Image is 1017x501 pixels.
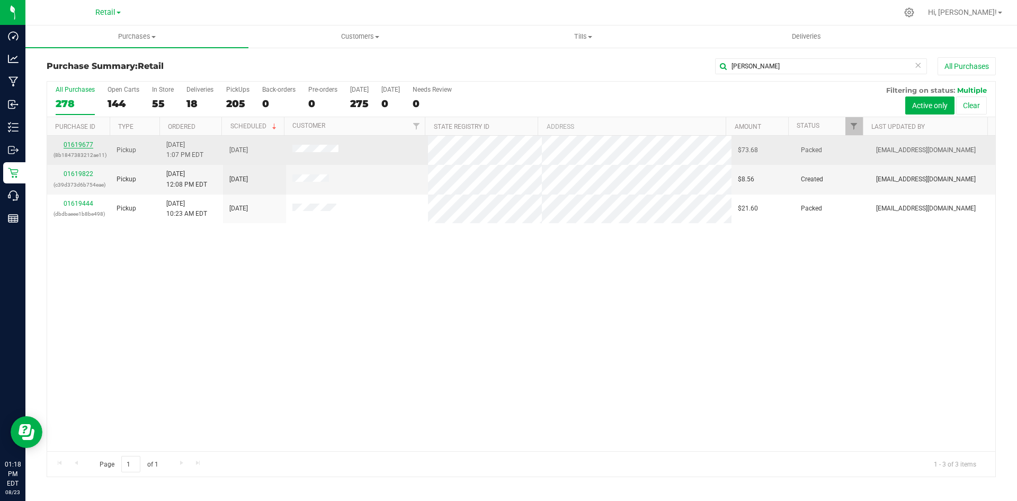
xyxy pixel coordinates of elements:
[413,98,452,110] div: 0
[876,145,976,155] span: [EMAIL_ADDRESS][DOMAIN_NAME]
[226,86,249,93] div: PickUps
[738,145,758,155] span: $73.68
[801,145,822,155] span: Packed
[229,204,248,214] span: [DATE]
[186,98,213,110] div: 18
[801,174,823,184] span: Created
[121,456,140,472] input: 1
[152,86,174,93] div: In Store
[5,460,21,488] p: 01:18 PM EDT
[925,456,985,472] span: 1 - 3 of 3 items
[308,98,337,110] div: 0
[138,61,164,71] span: Retail
[797,122,819,129] a: Status
[118,123,133,130] a: Type
[8,213,19,224] inline-svg: Reports
[8,168,19,178] inline-svg: Retail
[738,204,758,214] span: $21.60
[249,32,471,41] span: Customers
[166,140,203,160] span: [DATE] 1:07 PM EDT
[350,86,369,93] div: [DATE]
[95,8,115,17] span: Retail
[381,98,400,110] div: 0
[381,86,400,93] div: [DATE]
[886,86,955,94] span: Filtering on status:
[8,54,19,64] inline-svg: Analytics
[903,7,916,17] div: Manage settings
[226,98,249,110] div: 205
[117,204,136,214] span: Pickup
[434,123,489,130] a: State Registry ID
[308,86,337,93] div: Pre-orders
[413,86,452,93] div: Needs Review
[928,8,997,16] span: Hi, [PERSON_NAME]!
[262,98,296,110] div: 0
[472,32,694,41] span: Tills
[538,117,726,136] th: Address
[8,31,19,41] inline-svg: Dashboard
[47,61,363,71] h3: Purchase Summary:
[166,169,207,189] span: [DATE] 12:08 PM EDT
[938,57,996,75] button: All Purchases
[905,96,954,115] button: Active only
[229,145,248,155] span: [DATE]
[108,98,139,110] div: 144
[64,141,93,148] a: 01619677
[715,58,927,74] input: Search Purchase ID, Original ID, State Registry ID or Customer Name...
[166,199,207,219] span: [DATE] 10:23 AM EDT
[876,204,976,214] span: [EMAIL_ADDRESS][DOMAIN_NAME]
[168,123,195,130] a: Ordered
[229,174,248,184] span: [DATE]
[876,174,976,184] span: [EMAIL_ADDRESS][DOMAIN_NAME]
[56,86,95,93] div: All Purchases
[230,122,279,130] a: Scheduled
[8,145,19,155] inline-svg: Outbound
[801,204,822,214] span: Packed
[957,86,987,94] span: Multiple
[5,488,21,496] p: 08/23
[91,456,167,472] span: Page of 1
[914,58,922,72] span: Clear
[350,98,369,110] div: 275
[11,416,42,448] iframe: Resource center
[117,145,136,155] span: Pickup
[248,25,471,48] a: Customers
[956,96,987,115] button: Clear
[738,174,754,184] span: $8.56
[8,190,19,201] inline-svg: Call Center
[735,123,761,130] a: Amount
[64,170,93,178] a: 01619822
[695,25,918,48] a: Deliveries
[152,98,174,110] div: 55
[8,122,19,133] inline-svg: Inventory
[53,150,104,160] p: (8b1847383212ae11)
[53,180,104,190] p: (c39d373d6b754eae)
[55,123,95,130] a: Purchase ID
[25,32,248,41] span: Purchases
[845,117,863,135] a: Filter
[262,86,296,93] div: Back-orders
[186,86,213,93] div: Deliveries
[407,117,425,135] a: Filter
[53,209,104,219] p: (dbdbaeee1b8be498)
[8,99,19,110] inline-svg: Inbound
[64,200,93,207] a: 01619444
[56,98,95,110] div: 278
[871,123,925,130] a: Last Updated By
[292,122,325,129] a: Customer
[778,32,835,41] span: Deliveries
[108,86,139,93] div: Open Carts
[8,76,19,87] inline-svg: Manufacturing
[25,25,248,48] a: Purchases
[471,25,694,48] a: Tills
[117,174,136,184] span: Pickup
